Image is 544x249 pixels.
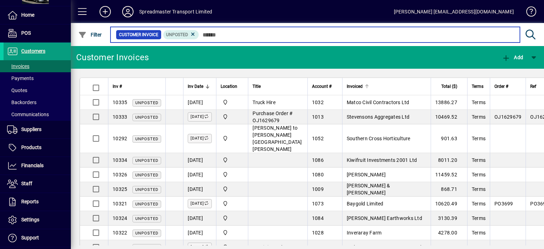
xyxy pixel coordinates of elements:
[472,215,486,221] span: Terms
[221,156,244,164] span: 965 State Highway 2
[135,231,158,236] span: Unposted
[347,100,409,105] span: Matco Civil Contractors Ltd
[7,100,36,105] span: Backorders
[183,95,216,110] td: [DATE]
[78,32,102,38] span: Filter
[21,163,44,168] span: Financials
[221,200,244,208] span: 965 State Highway 2
[312,100,324,105] span: 1032
[21,199,39,204] span: Reports
[347,83,363,90] span: Invoiced
[253,100,276,105] span: Truck Hire
[4,193,71,211] a: Reports
[431,95,467,110] td: 13886.27
[4,24,71,42] a: POS
[494,83,521,90] div: Order #
[4,96,71,108] a: Backorders
[500,51,525,64] button: Add
[119,31,158,38] span: Customer Invoice
[472,83,483,90] span: Terms
[113,157,127,163] span: 10334
[221,229,244,237] span: 965 State Highway 2
[347,136,410,141] span: Southern Cross Horticulture
[431,168,467,182] td: 11459.52
[221,113,244,121] span: 965 State Highway 2
[4,211,71,229] a: Settings
[530,83,536,90] span: Ref
[113,83,122,90] span: Inv #
[4,60,71,72] a: Invoices
[221,135,244,142] span: 965 State Highway 2
[4,229,71,247] a: Support
[183,168,216,182] td: [DATE]
[253,125,302,152] span: [PERSON_NAME] to [PERSON_NAME][GEOGRAPHIC_DATA][PERSON_NAME]
[472,114,486,120] span: Terms
[135,173,158,177] span: Unposted
[4,6,71,24] a: Home
[135,115,158,120] span: Unposted
[312,201,324,206] span: 1073
[135,101,158,105] span: Unposted
[253,111,293,123] span: Purchase Order # OJ1629679
[431,211,467,226] td: 3130.39
[494,83,508,90] span: Order #
[431,226,467,240] td: 4278.00
[21,12,34,18] span: Home
[431,182,467,197] td: 868.71
[7,63,29,69] span: Invoices
[166,32,188,37] span: Unposted
[347,201,384,206] span: Baygold Limited
[188,112,212,121] label: [DATE]
[7,87,27,93] span: Quotes
[21,126,41,132] span: Suppliers
[347,114,409,120] span: Stevensons Aggregates Ltd
[347,83,426,90] div: Invoiced
[117,5,139,18] button: Profile
[312,230,324,236] span: 1028
[4,108,71,120] a: Communications
[394,6,514,17] div: [PERSON_NAME] [EMAIL_ADDRESS][DOMAIN_NAME]
[183,153,216,168] td: [DATE]
[221,83,244,90] div: Location
[312,83,331,90] span: Account #
[221,83,237,90] span: Location
[431,153,467,168] td: 8011.20
[21,217,39,222] span: Settings
[472,136,486,141] span: Terms
[472,172,486,177] span: Terms
[472,230,486,236] span: Terms
[472,157,486,163] span: Terms
[113,100,127,105] span: 10335
[113,215,127,221] span: 10324
[113,83,161,90] div: Inv #
[188,83,203,90] span: Inv Date
[472,100,486,105] span: Terms
[221,98,244,106] span: 965 State Highway 2
[312,83,338,90] div: Account #
[253,83,261,90] span: Title
[21,181,32,186] span: Staff
[21,48,45,54] span: Customers
[135,187,158,192] span: Unposted
[472,186,486,192] span: Terms
[113,136,127,141] span: 10292
[431,197,467,211] td: 10620.49
[188,199,212,208] label: [DATE]
[431,110,467,124] td: 10469.52
[113,230,127,236] span: 10322
[347,230,382,236] span: Inveraray Farm
[521,1,535,24] a: Knowledge Base
[221,214,244,222] span: 965 State Highway 2
[431,124,467,153] td: 901.63
[494,114,521,120] span: OJ1629679
[183,211,216,226] td: [DATE]
[183,226,216,240] td: [DATE]
[163,30,199,39] mat-chip: Customer Invoice Status: Unposted
[221,185,244,193] span: 965 State Highway 2
[347,157,417,163] span: Kiwifruit Investments 2001 Ltd
[76,52,149,63] div: Customer Invoices
[472,201,486,206] span: Terms
[183,182,216,197] td: [DATE]
[312,172,324,177] span: 1080
[188,134,212,143] label: [DATE]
